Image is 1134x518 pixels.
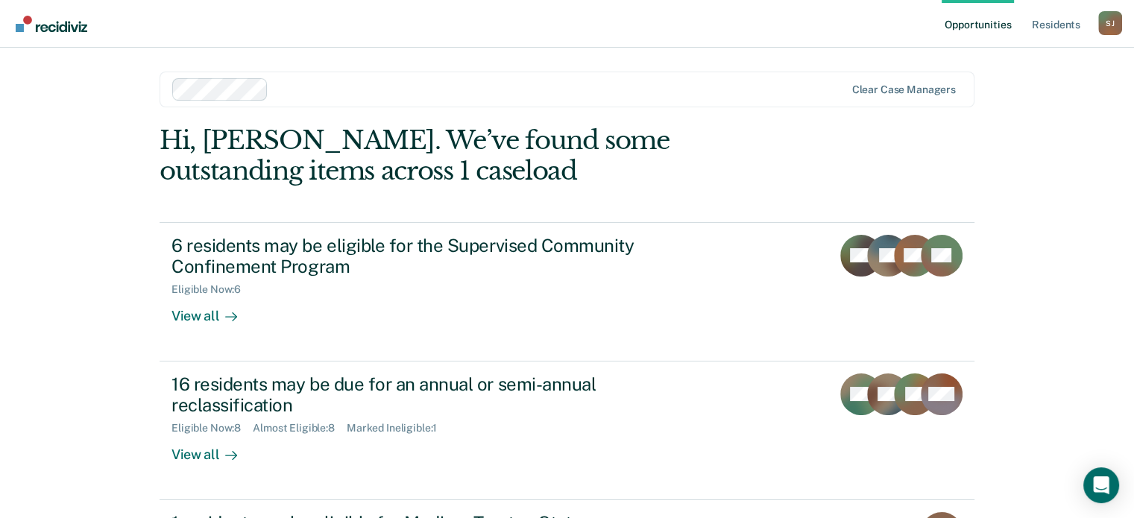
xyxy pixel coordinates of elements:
[347,422,449,435] div: Marked Ineligible : 1
[852,83,956,96] div: Clear case managers
[1098,11,1122,35] button: Profile dropdown button
[160,361,974,500] a: 16 residents may be due for an annual or semi-annual reclassificationEligible Now:8Almost Eligibl...
[171,435,255,464] div: View all
[160,125,811,186] div: Hi, [PERSON_NAME]. We’ve found some outstanding items across 1 caseload
[171,422,253,435] div: Eligible Now : 8
[171,373,695,417] div: 16 residents may be due for an annual or semi-annual reclassification
[253,422,347,435] div: Almost Eligible : 8
[1083,467,1119,503] div: Open Intercom Messenger
[171,283,253,296] div: Eligible Now : 6
[171,296,255,325] div: View all
[16,16,87,32] img: Recidiviz
[1098,11,1122,35] div: S J
[160,222,974,361] a: 6 residents may be eligible for the Supervised Community Confinement ProgramEligible Now:6View all
[171,235,695,278] div: 6 residents may be eligible for the Supervised Community Confinement Program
